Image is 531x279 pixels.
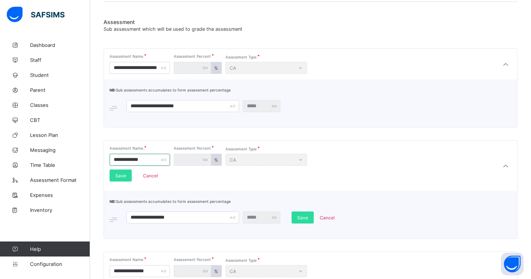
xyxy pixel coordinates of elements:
div: [object Object] [104,48,517,127]
span: Assessment Type [226,147,257,151]
span: Cancel [138,173,163,178]
span: Expenses [30,192,90,198]
span: Assessment Percent [174,146,211,150]
i: arrow [501,162,510,170]
span: Student [30,72,90,78]
span: % [214,268,218,274]
span: % [214,157,218,163]
span: Lesson Plan [30,132,90,138]
span: Cancel [320,215,335,220]
div: [object Object] [104,140,517,239]
i: arrow [501,61,510,68]
b: NB: [110,88,116,92]
span: Sub assessments accumulates to form assessment percentage [110,88,231,92]
span: Assessment Type [226,55,257,59]
span: Assessment [104,19,517,25]
span: Assessment Percent [174,54,211,58]
span: Help [30,246,90,252]
span: Inventory [30,207,90,213]
span: Sub assessments accumulates to form assessment percentage [110,199,231,204]
span: Assessment Type [226,258,257,262]
span: Assessment Format [30,177,90,183]
span: Staff [30,57,90,63]
img: safsims [7,7,65,22]
span: Assessment Name [110,146,143,150]
span: Assessment Percent [174,257,211,262]
span: Configuration [30,261,90,267]
span: Save [297,215,308,220]
span: CBT [30,117,90,123]
span: Save [115,173,126,178]
span: Time Table [30,162,90,168]
span: Assessment Name [110,54,143,58]
span: Assessment Name [110,257,143,262]
b: NB: [110,199,116,204]
span: Messaging [30,147,90,153]
span: Sub assessment which will be used to grade the assessment [104,26,242,32]
span: Dashboard [30,42,90,48]
span: % [214,65,218,71]
span: Parent [30,87,90,93]
button: Open asap [501,253,523,275]
span: Classes [30,102,90,108]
